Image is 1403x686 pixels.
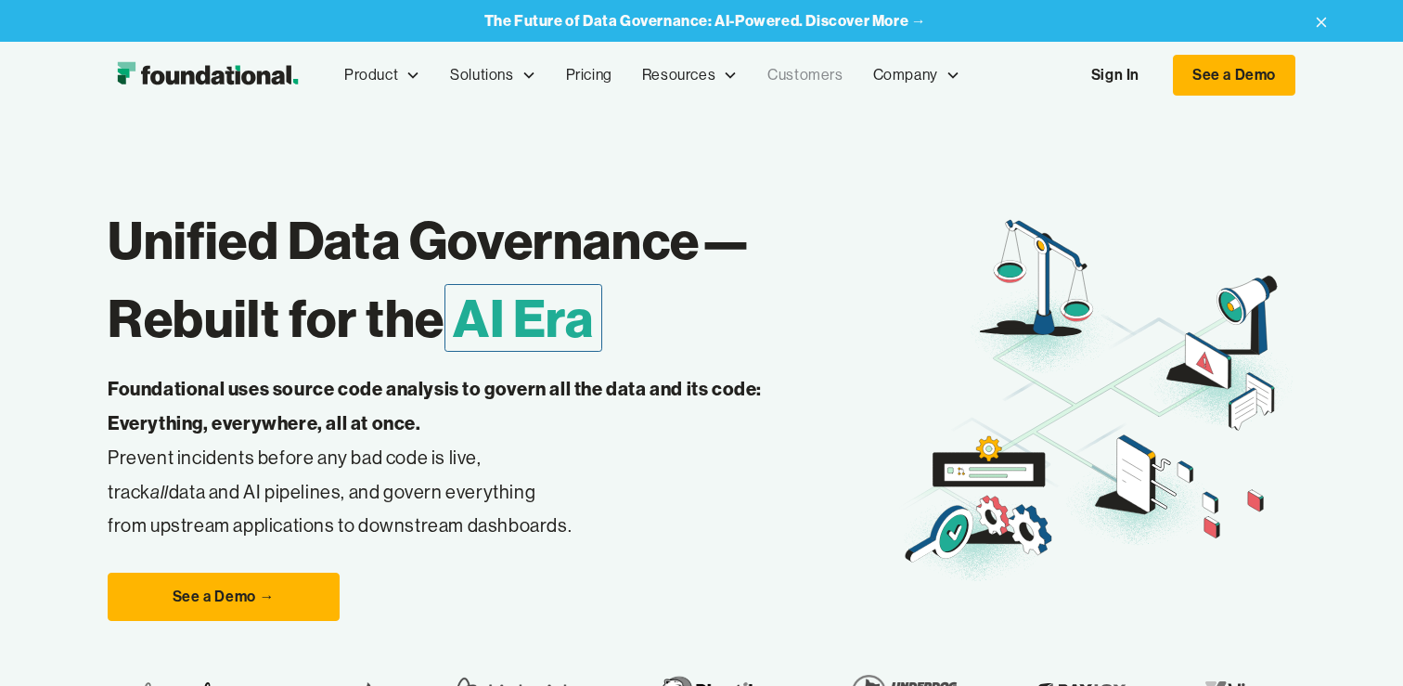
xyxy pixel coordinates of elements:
[642,63,715,87] div: Resources
[551,45,627,106] a: Pricing
[150,480,169,503] em: all
[1173,55,1295,96] a: See a Demo
[873,63,938,87] div: Company
[1073,56,1158,95] a: Sign In
[108,377,762,434] strong: Foundational uses source code analysis to govern all the data and its code: Everything, everywher...
[1310,597,1403,686] iframe: Chat Widget
[444,284,602,352] span: AI Era
[484,12,927,30] a: The Future of Data Governance: AI-Powered. Discover More →
[450,63,513,87] div: Solutions
[108,201,899,357] h1: Unified Data Governance— Rebuilt for the
[627,45,753,106] div: Resources
[344,63,398,87] div: Product
[108,57,307,94] a: home
[858,45,975,106] div: Company
[329,45,435,106] div: Product
[435,45,550,106] div: Solutions
[753,45,857,106] a: Customers
[108,57,307,94] img: Foundational Logo
[108,372,820,543] p: Prevent incidents before any bad code is live, track data and AI pipelines, and govern everything...
[484,11,927,30] strong: The Future of Data Governance: AI-Powered. Discover More →
[108,573,340,621] a: See a Demo →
